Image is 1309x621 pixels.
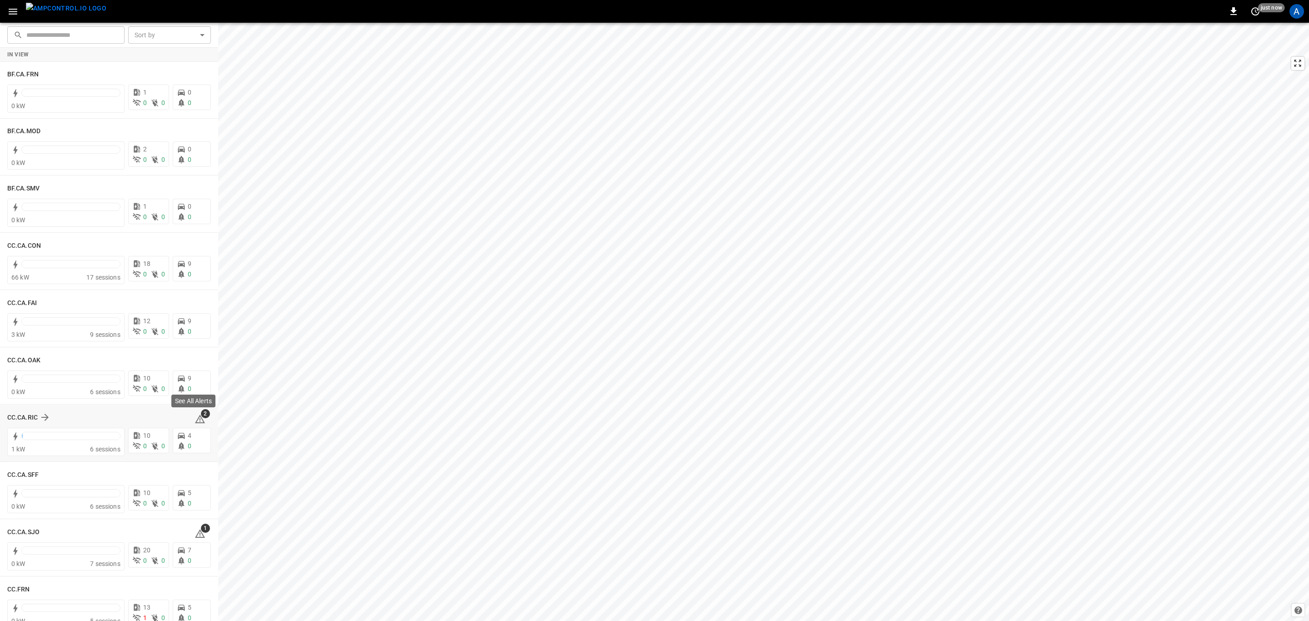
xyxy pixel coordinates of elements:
[143,489,150,496] span: 10
[143,500,147,507] span: 0
[90,503,120,510] span: 6 sessions
[143,385,147,392] span: 0
[143,375,150,382] span: 10
[143,328,147,335] span: 0
[143,213,147,220] span: 0
[161,328,165,335] span: 0
[143,99,147,106] span: 0
[188,385,191,392] span: 0
[188,489,191,496] span: 5
[7,298,37,308] h6: CC.CA.FAI
[143,442,147,450] span: 0
[7,241,41,251] h6: CC.CA.CON
[188,500,191,507] span: 0
[7,413,38,423] h6: CC.CA.RIC
[90,560,120,567] span: 7 sessions
[201,409,210,418] span: 2
[7,527,40,537] h6: CC.CA.SJO
[143,604,150,611] span: 13
[7,184,40,194] h6: BF.CA.SMV
[188,375,191,382] span: 9
[86,274,120,281] span: 17 sessions
[7,126,40,136] h6: BF.CA.MOD
[188,260,191,267] span: 9
[188,99,191,106] span: 0
[188,213,191,220] span: 0
[26,3,106,14] img: ampcontrol.io logo
[188,317,191,325] span: 9
[11,560,25,567] span: 0 kW
[161,99,165,106] span: 0
[188,557,191,564] span: 0
[90,388,120,396] span: 6 sessions
[188,89,191,96] span: 0
[188,604,191,611] span: 5
[90,331,120,338] span: 9 sessions
[161,500,165,507] span: 0
[161,442,165,450] span: 0
[188,328,191,335] span: 0
[188,203,191,210] span: 0
[188,546,191,554] span: 7
[11,216,25,224] span: 0 kW
[7,356,40,366] h6: CC.CA.OAK
[188,442,191,450] span: 0
[11,274,29,281] span: 66 kW
[11,503,25,510] span: 0 kW
[143,156,147,163] span: 0
[161,385,165,392] span: 0
[161,213,165,220] span: 0
[7,70,39,80] h6: BF.CA.FRN
[161,156,165,163] span: 0
[188,270,191,278] span: 0
[143,89,147,96] span: 1
[143,557,147,564] span: 0
[1258,3,1285,12] span: just now
[143,260,150,267] span: 18
[188,432,191,439] span: 4
[143,546,150,554] span: 20
[143,145,147,153] span: 2
[161,557,165,564] span: 0
[90,446,120,453] span: 6 sessions
[143,432,150,439] span: 10
[11,446,25,453] span: 1 kW
[11,159,25,166] span: 0 kW
[7,51,29,58] strong: In View
[143,270,147,278] span: 0
[11,102,25,110] span: 0 kW
[7,470,39,480] h6: CC.CA.SFF
[161,270,165,278] span: 0
[1248,4,1263,19] button: set refresh interval
[188,145,191,153] span: 0
[175,396,212,406] p: See All Alerts
[1289,4,1304,19] div: profile-icon
[7,585,30,595] h6: CC.FRN
[188,156,191,163] span: 0
[143,317,150,325] span: 12
[143,203,147,210] span: 1
[201,524,210,533] span: 1
[218,23,1309,621] canvas: Map
[11,331,25,338] span: 3 kW
[11,388,25,396] span: 0 kW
